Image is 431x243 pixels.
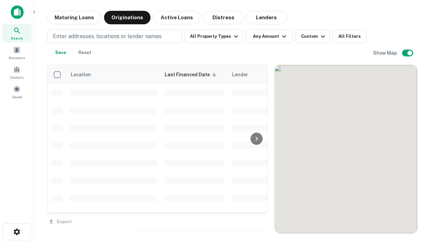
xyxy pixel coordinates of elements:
button: Originations [104,11,151,24]
button: Active Loans [153,11,200,24]
button: Enter addresses, locations or lender names [47,30,182,43]
button: Reset [74,46,96,59]
span: Borrowers [9,55,25,60]
button: Save your search to get updates of matches that match your search criteria. [50,46,71,59]
h6: Show Map [373,49,398,57]
button: Maturing Loans [47,11,101,24]
button: Lenders [246,11,287,24]
a: Saved [2,83,32,101]
th: Lender [228,65,336,84]
a: Contacts [2,63,32,81]
th: Location [66,65,161,84]
span: Search [11,35,23,41]
a: Search [2,24,32,42]
img: capitalize-icon.png [11,5,24,19]
iframe: Chat Widget [397,189,431,221]
button: Any Amount [246,30,293,43]
th: Last Financed Date [161,65,228,84]
button: Custom [296,30,330,43]
button: All Filters [333,30,366,43]
div: Custom [301,32,327,40]
span: Last Financed Date [165,71,219,79]
button: All Property Types [185,30,243,43]
span: Lender [232,71,248,79]
button: Distress [203,11,243,24]
a: Borrowers [2,44,32,62]
span: Location [70,71,100,79]
div: 0 0 [275,65,417,233]
span: Saved [12,94,22,100]
p: Enter addresses, locations or lender names [53,32,162,40]
span: Contacts [10,75,24,80]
